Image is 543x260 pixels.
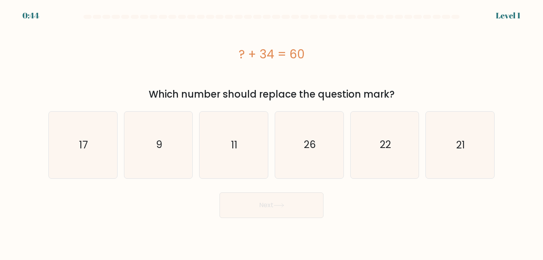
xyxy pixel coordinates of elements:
text: 11 [231,138,238,152]
text: 22 [380,138,391,152]
div: 0:44 [22,10,39,22]
text: 21 [456,138,465,152]
text: 9 [156,138,162,152]
div: Level 1 [496,10,521,22]
text: 26 [304,138,316,152]
div: ? + 34 = 60 [48,45,495,63]
div: Which number should replace the question mark? [53,87,490,102]
text: 17 [79,138,88,152]
button: Next [220,192,323,218]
